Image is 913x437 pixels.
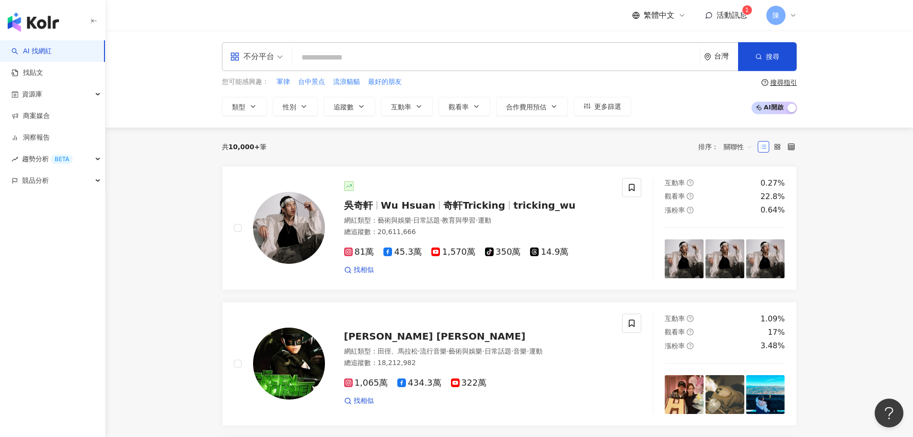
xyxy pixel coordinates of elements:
[253,192,325,264] img: KOL Avatar
[698,139,758,154] div: 排序：
[687,343,693,349] span: question-circle
[22,83,42,105] span: 資源庫
[298,77,325,87] span: 台中景点
[761,205,785,215] div: 0.64%
[298,77,325,87] button: 台中景点
[665,375,704,414] img: post-image
[665,342,685,350] span: 漲粉率
[687,193,693,200] span: question-circle
[344,265,374,275] a: 找相似
[665,239,704,278] img: post-image
[768,327,785,338] div: 17%
[276,77,290,87] button: 軍律
[230,49,274,64] div: 不分平台
[762,79,768,86] span: question-circle
[687,329,693,335] span: question-circle
[354,396,374,406] span: 找相似
[381,200,436,211] span: Wu Hsuan
[344,378,388,388] span: 1,065萬
[229,143,260,151] span: 10,000+
[485,347,511,355] span: 日常話題
[324,97,375,116] button: 追蹤數
[378,347,418,355] span: 田徑、馬拉松
[773,10,779,21] span: 陳
[344,227,611,237] div: 總追蹤數 ： 20,611,666
[283,103,296,111] span: 性別
[333,77,360,87] span: 流浪貓貓
[717,11,747,20] span: 活動訊息
[440,216,442,224] span: ·
[253,328,325,400] img: KOL Avatar
[222,143,267,151] div: 共 筆
[644,10,674,21] span: 繁體中文
[761,341,785,351] div: 3.48%
[378,216,411,224] span: 藝術與娛樂
[51,154,73,164] div: BETA
[449,347,482,355] span: 藝術與娛樂
[344,200,373,211] span: 吳奇軒
[222,77,269,87] span: 您可能感興趣：
[761,191,785,202] div: 22.8%
[530,247,568,257] span: 14.9萬
[761,314,785,324] div: 1.09%
[8,12,59,32] img: logo
[411,216,413,224] span: ·
[665,315,685,322] span: 互動率
[344,347,611,356] div: 網紅類型 ：
[687,179,693,186] span: question-circle
[478,216,491,224] span: 運動
[742,5,752,15] sup: 1
[368,77,402,87] button: 最好的朋友
[443,200,505,211] span: 奇軒Tricking
[344,331,526,342] span: [PERSON_NAME] [PERSON_NAME]
[687,315,693,322] span: question-circle
[513,200,576,211] span: tricking_wu
[418,347,420,355] span: ·
[594,103,621,110] span: 更多篩選
[704,53,711,60] span: environment
[513,347,527,355] span: 音樂
[496,97,568,116] button: 合作費用預估
[875,399,903,427] iframe: Help Scout Beacon - Open
[705,375,744,414] img: post-image
[391,103,411,111] span: 互動率
[222,97,267,116] button: 類型
[273,97,318,116] button: 性別
[745,7,749,13] span: 1
[482,347,484,355] span: ·
[22,148,73,170] span: 趨勢分析
[527,347,529,355] span: ·
[770,79,797,86] div: 搜尋指引
[230,52,240,61] span: appstore
[413,216,440,224] span: 日常話題
[665,192,685,200] span: 觀看率
[344,216,611,225] div: 網紅類型 ：
[574,97,631,116] button: 更多篩選
[439,97,490,116] button: 觀看率
[761,178,785,189] div: 0.27%
[222,302,797,426] a: KOL Avatar[PERSON_NAME] [PERSON_NAME]網紅類型：田徑、馬拉松·流行音樂·藝術與娛樂·日常話題·音樂·運動總追蹤數：18,212,9821,065萬434.3萬...
[529,347,543,355] span: 運動
[447,347,449,355] span: ·
[12,47,52,56] a: searchAI 找網紅
[22,170,49,191] span: 競品分析
[381,97,433,116] button: 互動率
[334,103,354,111] span: 追蹤數
[451,378,486,388] span: 322萬
[333,77,360,87] button: 流浪貓貓
[714,52,738,60] div: 台灣
[12,133,50,142] a: 洞察報告
[766,53,779,60] span: 搜尋
[665,179,685,187] span: 互動率
[354,265,374,275] span: 找相似
[506,103,546,111] span: 合作費用預估
[665,206,685,214] span: 漲粉率
[449,103,469,111] span: 觀看率
[724,139,752,154] span: 關聯性
[746,239,785,278] img: post-image
[431,247,475,257] span: 1,570萬
[222,166,797,290] a: KOL Avatar吳奇軒Wu Hsuan奇軒Trickingtricking_wu網紅類型：藝術與娛樂·日常話題·教育與學習·運動總追蹤數：20,611,66681萬45.3萬1,570萬35...
[442,216,475,224] span: 教育與學習
[344,358,611,368] div: 總追蹤數 ： 18,212,982
[665,328,685,336] span: 觀看率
